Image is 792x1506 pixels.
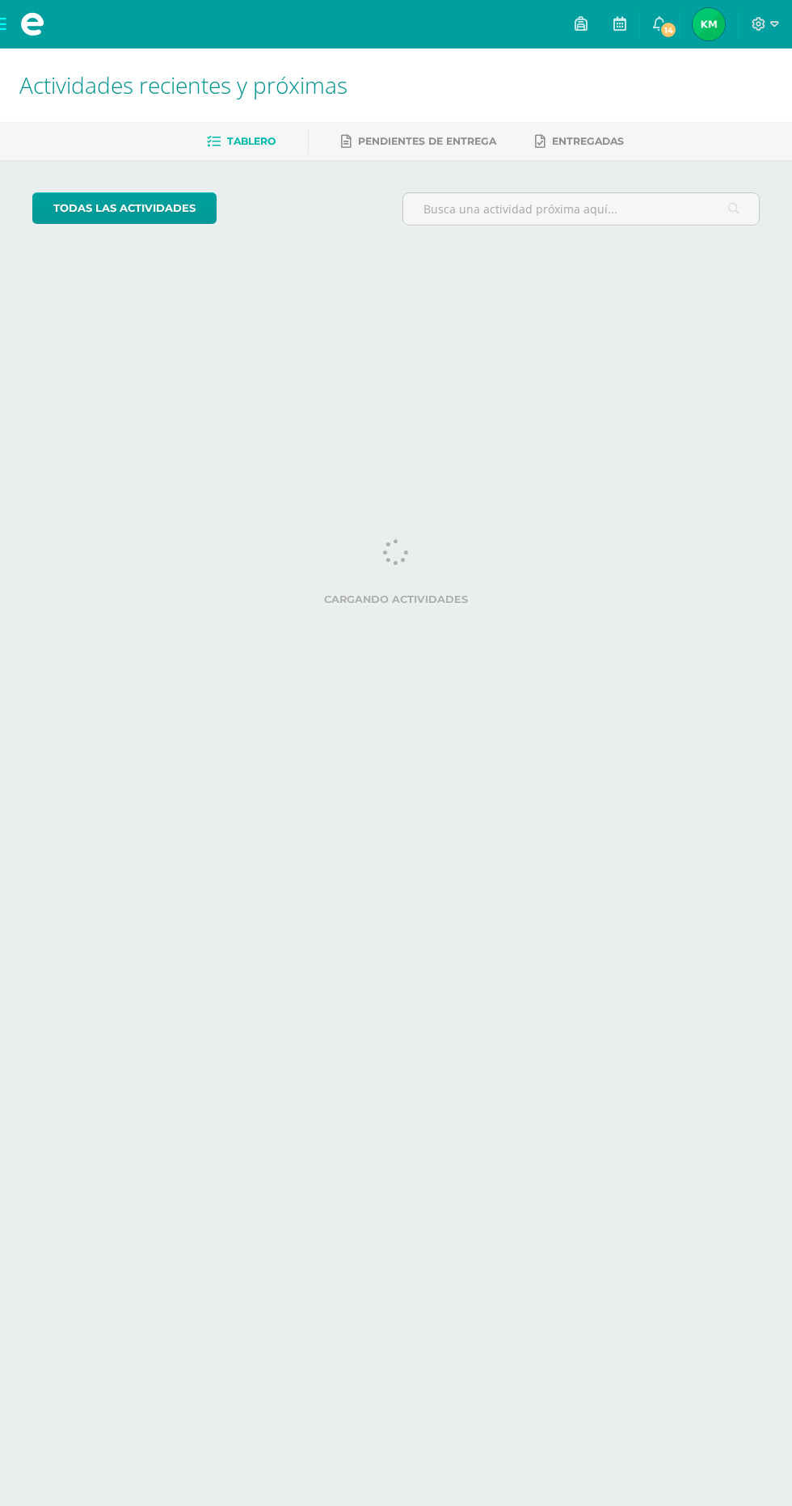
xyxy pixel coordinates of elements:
span: 14 [659,21,677,39]
input: Busca una actividad próxima aquí... [403,193,759,225]
span: Tablero [227,135,276,147]
img: 7300ad391bb992a97d196bdac7d37d7e.png [693,8,725,40]
span: Actividades recientes y próximas [19,70,348,100]
a: Tablero [207,129,276,154]
a: Entregadas [535,129,624,154]
span: Entregadas [552,135,624,147]
span: Pendientes de entrega [358,135,496,147]
a: todas las Actividades [32,192,217,224]
a: Pendientes de entrega [341,129,496,154]
label: Cargando actividades [32,593,760,605]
